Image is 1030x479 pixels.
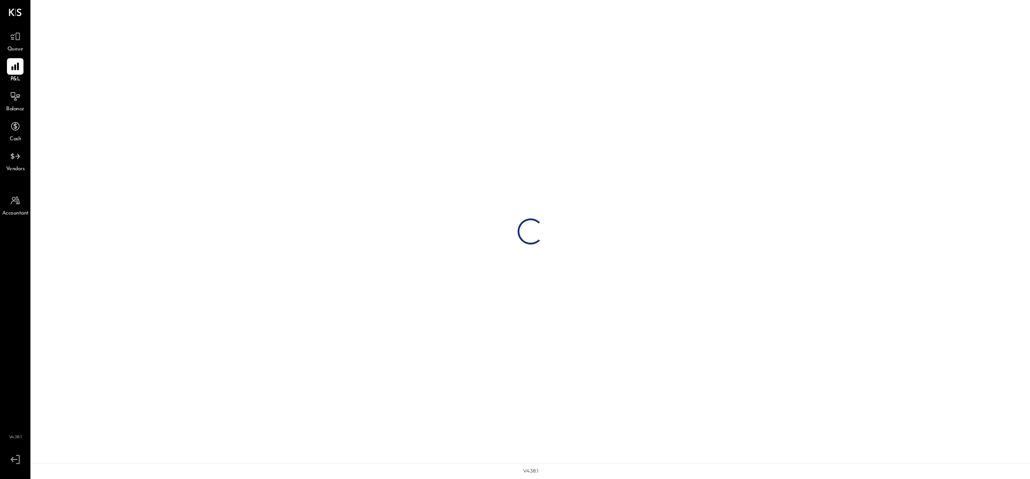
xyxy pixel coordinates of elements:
[0,118,30,143] a: Cash
[10,76,20,83] span: P&L
[6,165,25,173] span: Vendors
[0,58,30,83] a: P&L
[2,210,29,218] span: Accountant
[0,148,30,173] a: Vendors
[0,28,30,53] a: Queue
[7,46,23,53] span: Queue
[10,135,21,143] span: Cash
[6,106,24,113] span: Balance
[0,88,30,113] a: Balance
[0,192,30,218] a: Accountant
[523,468,538,475] div: v 4.38.1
